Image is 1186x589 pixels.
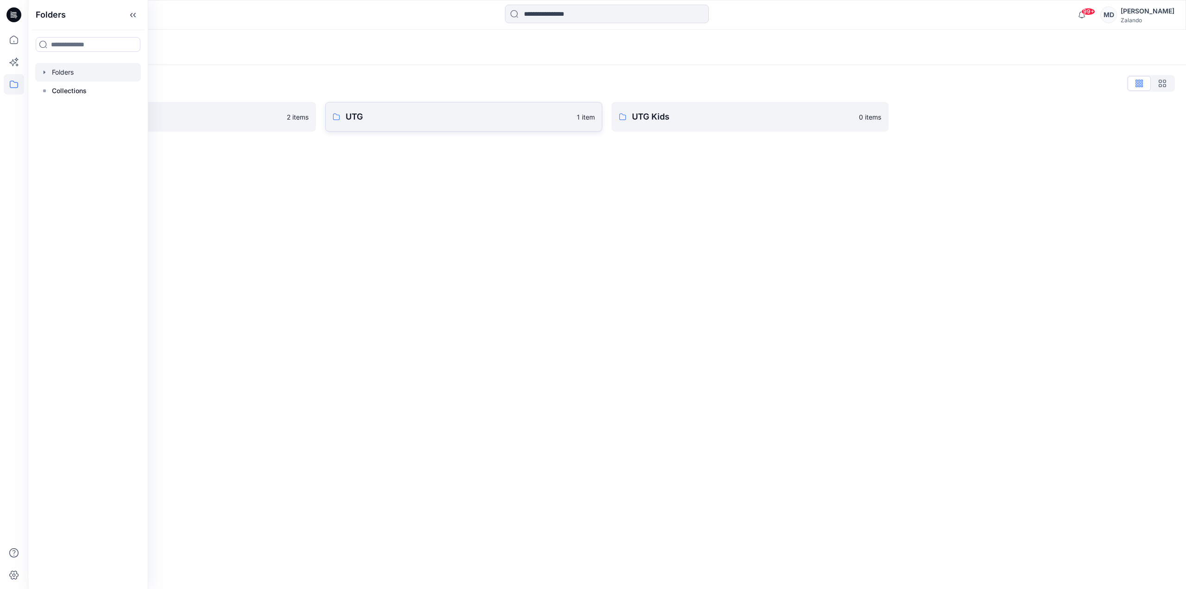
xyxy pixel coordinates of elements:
div: MD [1100,6,1117,23]
p: Skirts SS26 [59,110,281,123]
a: UTG Kids0 items [612,102,889,132]
p: 0 items [859,112,881,122]
span: 99+ [1081,8,1095,15]
p: 2 items [287,112,309,122]
div: Zalando [1121,17,1174,24]
p: 1 item [577,112,595,122]
a: UTG1 item [325,102,602,132]
p: Collections [52,85,87,96]
p: UTG [346,110,571,123]
p: UTG Kids [632,110,853,123]
a: Skirts SS262 items [39,102,316,132]
div: [PERSON_NAME] [1121,6,1174,17]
